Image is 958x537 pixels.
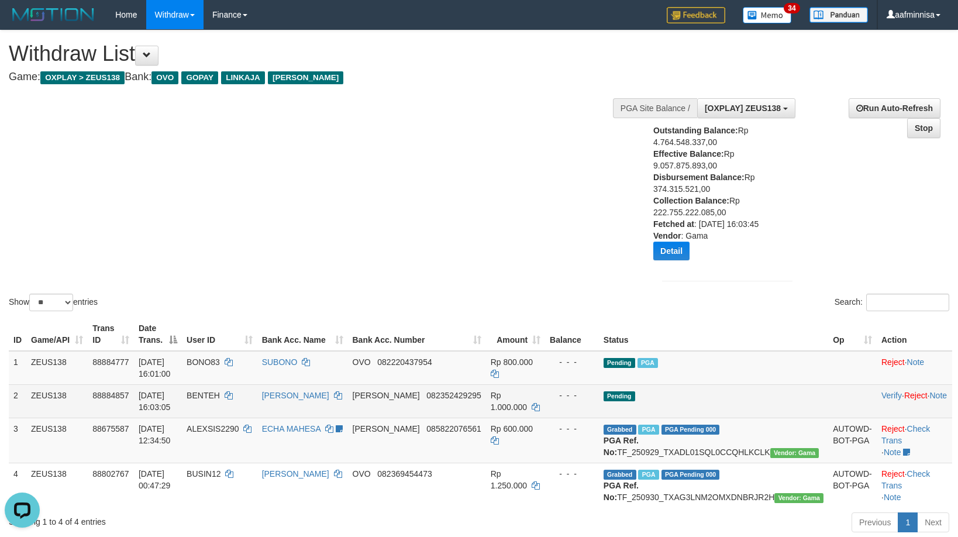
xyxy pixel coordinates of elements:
[884,447,901,457] a: Note
[653,149,724,159] b: Effective Balance:
[5,5,40,40] button: Open LiveChat chat widget
[653,196,729,205] b: Collection Balance:
[26,384,88,418] td: ZEUS138
[26,418,88,463] td: ZEUS138
[139,469,171,490] span: [DATE] 00:47:29
[26,351,88,385] td: ZEUS138
[653,125,777,269] div: Rp 4.764.548.337,00 Rp 9.057.875.893,00 Rp 374.315.521,00 Rp 222.755.222.085,00 : [DATE] 16:03:45...
[262,391,329,400] a: [PERSON_NAME]
[604,391,635,401] span: Pending
[221,71,265,84] span: LINKAJA
[545,318,599,351] th: Balance
[257,318,348,351] th: Bank Acc. Name: activate to sort column ascending
[491,424,533,433] span: Rp 600.000
[653,173,745,182] b: Disbursement Balance:
[866,294,949,311] input: Search:
[353,469,371,479] span: OVO
[92,469,129,479] span: 88802767
[770,448,819,458] span: Vendor URL: https://trx31.1velocity.biz
[849,98,940,118] a: Run Auto-Refresh
[9,294,98,311] label: Show entries
[26,318,88,351] th: Game/API: activate to sort column ascending
[139,357,171,378] span: [DATE] 16:01:00
[877,351,952,385] td: ·
[613,98,697,118] div: PGA Site Balance /
[774,493,823,503] span: Vendor URL: https://trx31.1velocity.biz
[187,469,220,479] span: BUSIN12
[151,71,178,84] span: OVO
[881,469,930,490] a: Check Trans
[599,463,828,508] td: TF_250930_TXAG3LNM2OMXDNBRJR2H
[262,469,329,479] a: [PERSON_NAME]
[877,384,952,418] td: · ·
[852,512,898,532] a: Previous
[705,104,781,113] span: [OXPLAY] ZEUS138
[881,424,905,433] a: Reject
[353,357,371,367] span: OVO
[187,424,239,433] span: ALEXSIS2290
[604,436,639,457] b: PGA Ref. No:
[604,358,635,368] span: Pending
[653,242,690,260] button: Detail
[743,7,792,23] img: Button%20Memo.svg
[604,481,639,502] b: PGA Ref. No:
[377,469,432,479] span: Copy 082369454473 to clipboard
[550,423,594,435] div: - - -
[187,391,220,400] span: BENTEH
[353,424,420,433] span: [PERSON_NAME]
[929,391,947,400] a: Note
[599,318,828,351] th: Status
[898,512,918,532] a: 1
[9,384,26,418] td: 2
[904,391,928,400] a: Reject
[638,425,659,435] span: Marked by aafpengsreynich
[667,7,725,23] img: Feedback.jpg
[92,424,129,433] span: 88675587
[907,118,940,138] a: Stop
[92,357,129,367] span: 88884777
[917,512,949,532] a: Next
[134,318,182,351] th: Date Trans.: activate to sort column descending
[550,390,594,401] div: - - -
[426,424,481,433] span: Copy 085822076561 to clipboard
[377,357,432,367] span: Copy 082220437954 to clipboard
[88,318,134,351] th: Trans ID: activate to sort column ascending
[9,71,627,83] h4: Game: Bank:
[828,418,877,463] td: AUTOWD-BOT-PGA
[9,318,26,351] th: ID
[182,318,257,351] th: User ID: activate to sort column ascending
[139,424,171,445] span: [DATE] 12:34:50
[653,219,694,229] b: Fetched at
[9,351,26,385] td: 1
[348,318,486,351] th: Bank Acc. Number: activate to sort column ascending
[40,71,125,84] span: OXPLAY > ZEUS138
[809,7,868,23] img: panduan.png
[604,470,636,480] span: Grabbed
[881,469,905,479] a: Reject
[268,71,343,84] span: [PERSON_NAME]
[29,294,73,311] select: Showentries
[9,6,98,23] img: MOTION_logo.png
[262,424,321,433] a: ECHA MAHESA
[9,463,26,508] td: 4
[181,71,218,84] span: GOPAY
[491,357,533,367] span: Rp 800.000
[353,391,420,400] span: [PERSON_NAME]
[491,391,527,412] span: Rp 1.000.000
[92,391,129,400] span: 88884857
[26,463,88,508] td: ZEUS138
[828,463,877,508] td: AUTOWD-BOT-PGA
[653,126,738,135] b: Outstanding Balance:
[9,418,26,463] td: 3
[653,231,681,240] b: Vendor
[881,357,905,367] a: Reject
[884,493,901,502] a: Note
[486,318,545,351] th: Amount: activate to sort column ascending
[661,470,720,480] span: PGA Pending
[604,425,636,435] span: Grabbed
[881,391,902,400] a: Verify
[426,391,481,400] span: Copy 082352429295 to clipboard
[877,318,952,351] th: Action
[835,294,949,311] label: Search:
[187,357,220,367] span: BONO83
